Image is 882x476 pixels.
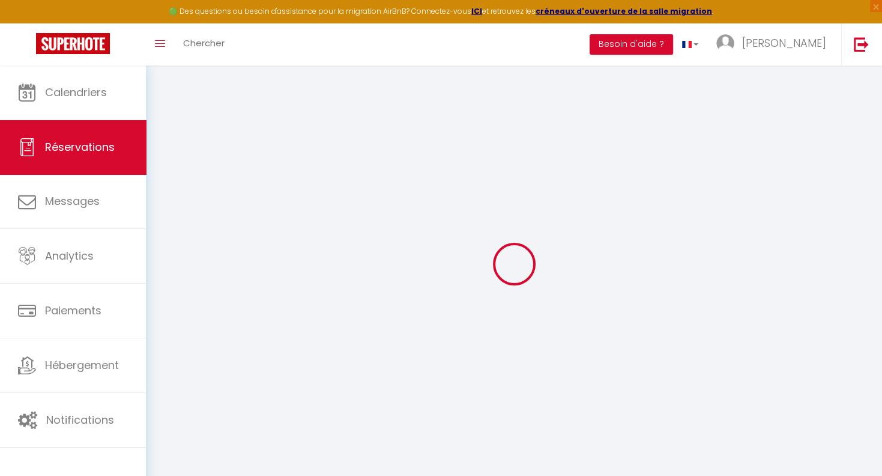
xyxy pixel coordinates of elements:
[36,33,110,54] img: Super Booking
[45,139,115,154] span: Réservations
[45,303,101,318] span: Paiements
[45,85,107,100] span: Calendriers
[536,6,712,16] a: créneaux d'ouverture de la salle migration
[174,23,234,66] a: Chercher
[471,6,482,16] a: ICI
[46,412,114,427] span: Notifications
[831,422,873,467] iframe: Chat
[10,5,46,41] button: Ouvrir le widget de chat LiveChat
[716,34,734,52] img: ...
[854,37,869,52] img: logout
[45,358,119,373] span: Hébergement
[183,37,225,49] span: Chercher
[590,34,673,55] button: Besoin d'aide ?
[707,23,841,66] a: ... [PERSON_NAME]
[45,194,100,209] span: Messages
[45,248,94,263] span: Analytics
[742,35,826,50] span: [PERSON_NAME]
